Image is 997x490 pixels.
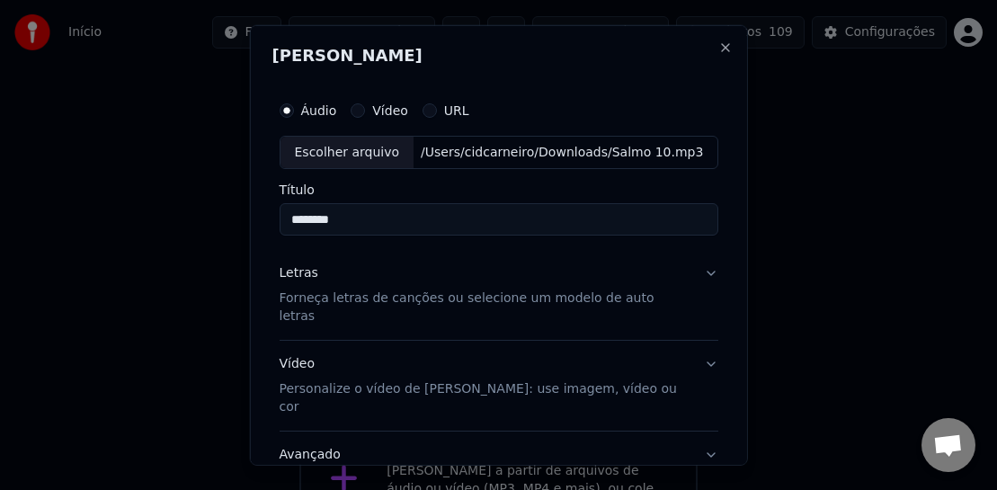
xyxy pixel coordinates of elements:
[279,432,718,478] button: Avançado
[279,250,718,340] button: LetrasForneça letras de canções ou selecione um modelo de auto letras
[279,341,718,431] button: VídeoPersonalize o vídeo de [PERSON_NAME]: use imagem, vídeo ou cor
[279,290,690,325] p: Forneça letras de canções ou selecione um modelo de auto letras
[279,355,690,416] div: Vídeo
[300,103,336,116] label: Áudio
[279,183,718,196] label: Título
[414,143,710,161] div: /Users/cidcarneiro/Downloads/Salmo 10.mp3
[372,103,408,116] label: Vídeo
[279,264,317,282] div: Letras
[279,380,690,416] p: Personalize o vídeo de [PERSON_NAME]: use imagem, vídeo ou cor
[280,136,414,168] div: Escolher arquivo
[272,47,725,63] h2: [PERSON_NAME]
[444,103,469,116] label: URL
